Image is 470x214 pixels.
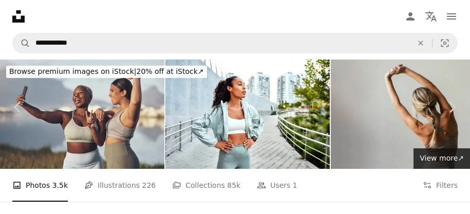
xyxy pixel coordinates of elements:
button: Language [421,6,441,27]
a: Users 1 [257,169,297,202]
a: Log in / Sign up [400,6,421,27]
span: Browse premium images on iStock | [9,67,136,75]
button: Menu [441,6,462,27]
a: Next [434,58,470,157]
form: Find visuals sitewide [12,33,458,53]
img: A beautiful sportswoman in a white top and soft blue jacket and sports leggings stands on a joggi... [165,60,330,169]
div: 20% off at iStock ↗ [6,66,207,78]
button: Filters [423,169,458,202]
a: Illustrations 226 [84,169,156,202]
button: Visual search [433,33,457,53]
a: Home — Unsplash [12,10,25,23]
a: View more↗ [413,148,470,169]
span: View more ↗ [420,154,464,162]
a: Collections 85k [172,169,240,202]
button: Search Unsplash [13,33,30,53]
span: 1 [293,180,297,191]
span: 85k [227,180,240,191]
button: Clear [409,33,432,53]
span: 226 [142,180,156,191]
